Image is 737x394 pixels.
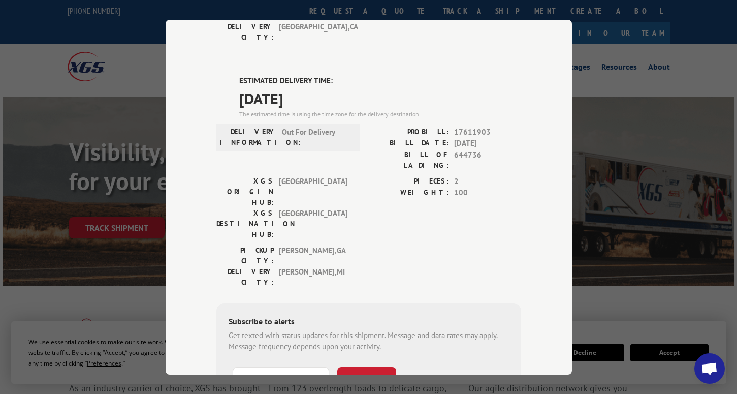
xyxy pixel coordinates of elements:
span: [GEOGRAPHIC_DATA] [279,175,347,207]
span: [GEOGRAPHIC_DATA] [279,207,347,239]
div: Get texted with status updates for this shipment. Message and data rates may apply. Message frequ... [229,329,509,352]
span: 644736 [454,149,521,170]
label: XGS DESTINATION HUB: [216,207,274,239]
div: Subscribe to alerts [229,315,509,329]
div: Open chat [694,353,725,384]
label: BILL OF LADING: [369,149,449,170]
button: SUBSCRIBE [337,367,396,388]
label: ESTIMATED DELIVERY TIME: [239,75,521,87]
span: 100 [454,187,521,199]
label: WEIGHT: [369,187,449,199]
span: [PERSON_NAME] , MI [279,266,347,287]
label: XGS ORIGIN HUB: [216,175,274,207]
div: The estimated time is using the time zone for the delivery destination. [239,109,521,118]
input: Phone Number [233,367,329,388]
span: [DATE] [454,138,521,149]
label: PICKUP CITY: [216,245,274,266]
span: [PERSON_NAME] , GA [279,245,347,266]
label: DELIVERY CITY: [216,266,274,287]
label: DELIVERY INFORMATION: [219,126,277,147]
span: [GEOGRAPHIC_DATA] , CA [279,21,347,43]
label: PROBILL: [369,126,449,138]
span: 17611903 [454,126,521,138]
span: 2 [454,175,521,187]
span: Out For Delivery [282,126,350,147]
label: BILL DATE: [369,138,449,149]
span: [DATE] [239,86,521,109]
label: DELIVERY CITY: [216,21,274,43]
label: PIECES: [369,175,449,187]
